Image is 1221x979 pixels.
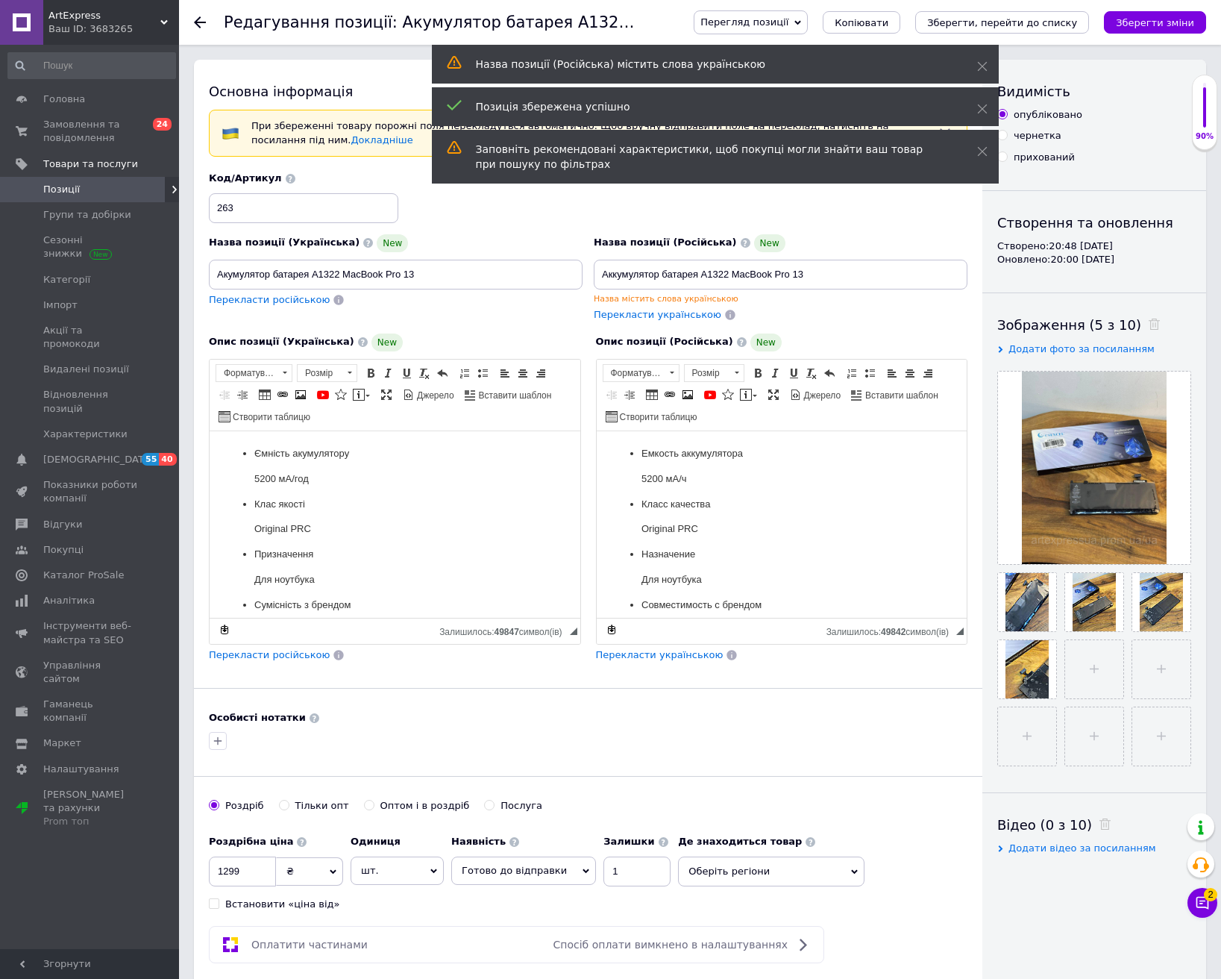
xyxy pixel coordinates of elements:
[7,52,176,79] input: Пошук
[803,365,820,381] a: Видалити форматування
[209,82,967,101] div: Основна інформація
[43,594,95,607] span: Аналітика
[43,157,138,171] span: Товари та послуги
[927,17,1077,28] i: Зберегти, перейти до списку
[45,166,326,182] p: Совместимость с брендом
[500,799,542,813] div: Послуга
[594,260,967,290] input: Наприклад, H&M жіноча сукня зелена 38 розмір вечірня максі з блискітками
[826,623,956,637] div: Кiлькiсть символiв
[43,698,138,725] span: Гаманець компанії
[45,141,326,157] p: Для ноутбука
[915,11,1089,34] button: Зберегти, перейти до списку
[835,17,888,28] span: Копіювати
[292,387,309,403] a: Зображення
[1008,343,1155,354] span: Додати фото за посиланням
[1014,108,1082,122] div: опубліковано
[43,388,138,415] span: Відновлення позицій
[45,116,326,131] p: Призначення
[398,365,415,381] a: Підкреслений (Ctrl+U)
[1104,11,1206,34] button: Зберегти зміни
[476,99,940,114] div: Позиція збережена успішно
[45,40,326,56] p: 5200 мА/год
[43,788,138,829] span: [PERSON_NAME] та рахунки
[594,309,721,320] span: Перекласти українською
[43,93,85,106] span: Головна
[788,387,844,403] a: Джерело
[209,649,330,660] span: Перекласти російською
[603,857,671,886] input: -
[439,623,569,637] div: Кiлькiсть символiв
[434,365,451,381] a: Повернути (Ctrl+Z)
[225,799,264,813] div: Роздріб
[603,836,654,847] b: Залишки
[679,387,696,403] a: Зображення
[209,294,330,305] span: Перекласти російською
[603,364,679,382] a: Форматування
[474,365,491,381] a: Вставити/видалити маркований список
[45,66,326,81] p: Клас якості
[371,334,403,351] span: New
[216,408,313,425] a: Створити таблицю
[43,736,81,750] span: Маркет
[849,387,941,403] a: Вставити шаблон
[43,118,138,145] span: Замовлення та повідомлення
[997,240,1191,253] div: Створено: 20:48 [DATE]
[997,817,1092,833] span: Відео (0 з 10)
[15,15,356,308] body: Редактор, D621C1D9-DCA1-4A19-A479-47B55C4B0EB0
[378,387,395,403] a: Максимізувати
[380,365,397,381] a: Курсив (Ctrl+I)
[1192,75,1217,150] div: 90% Якість заповнення
[618,411,697,424] span: Створити таблицю
[142,453,159,466] span: 55
[209,172,282,184] span: Код/Артикул
[209,857,276,886] input: 0
[861,365,878,381] a: Вставити/видалити маркований список
[43,183,80,196] span: Позиції
[702,387,718,403] a: Додати відео з YouTube
[159,453,176,466] span: 40
[351,387,372,403] a: Вставити повідомлення
[720,387,736,403] a: Вставити іконку
[43,569,124,582] span: Каталог ProSale
[477,390,552,402] span: Вставити шаблон
[153,118,172,131] span: 24
[15,15,356,308] body: Редактор, F63F0A85-1AEA-4904-A20D-82BFB1E0E5D2
[997,253,1191,266] div: Оновлено: 20:00 [DATE]
[48,9,160,22] span: ArtExpress
[644,387,660,403] a: Таблиця
[462,865,567,876] span: Готово до відправки
[351,857,444,885] span: шт.
[43,298,78,312] span: Імпорт
[754,234,785,252] span: New
[1204,888,1217,901] span: 2
[274,387,291,403] a: Вставити/Редагувати посилання (Ctrl+L)
[1187,888,1217,918] button: Чат з покупцем2
[43,363,129,376] span: Видалені позиції
[738,387,759,403] a: Вставити повідомлення
[234,387,251,403] a: Збільшити відступ
[43,208,131,222] span: Групи та добірки
[603,622,620,638] a: Зробити резервну копію зараз
[286,866,294,877] span: ₴
[884,365,900,381] a: По лівому краю
[621,387,638,403] a: Збільшити відступ
[476,57,940,72] div: Назва позиції (Російська) містить слова українською
[533,365,549,381] a: По правому краю
[297,364,357,382] a: Розмір
[216,622,233,638] a: Зробити резервну копію зараз
[497,365,513,381] a: По лівому краю
[295,799,349,813] div: Тільки опт
[415,390,454,402] span: Джерело
[997,213,1191,232] div: Створення та оновлення
[48,22,179,36] div: Ваш ID: 3683265
[43,619,138,646] span: Інструменти веб-майстра та SEO
[257,387,273,403] a: Таблиця
[863,390,938,402] span: Вставити шаблон
[765,387,782,403] a: Максимізувати
[603,408,700,425] a: Створити таблицю
[43,543,84,557] span: Покупці
[43,815,138,828] div: Prom топ
[1008,842,1156,854] span: Додати відео за посиланням
[45,166,326,182] p: Сумісність з брендом
[997,82,1191,101] div: Видимість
